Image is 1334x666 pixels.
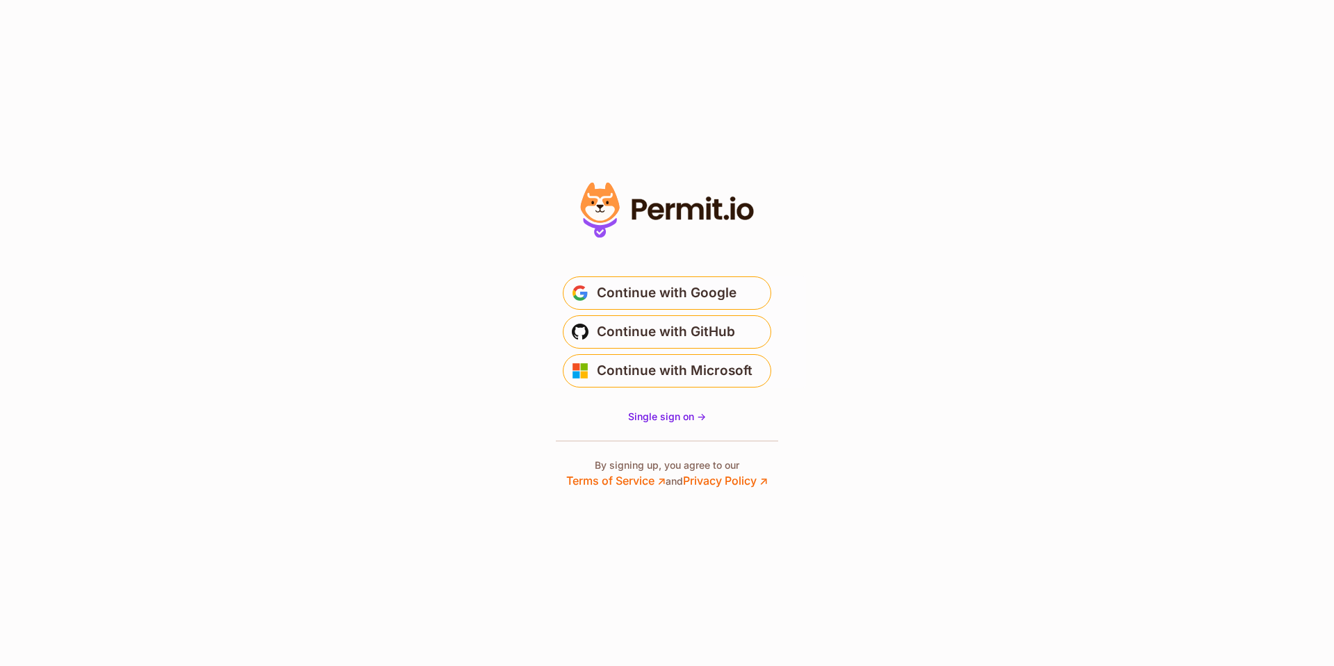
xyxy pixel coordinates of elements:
span: Continue with GitHub [597,321,735,343]
a: Single sign on -> [628,410,706,424]
p: By signing up, you agree to our and [566,458,768,489]
button: Continue with GitHub [563,315,771,349]
a: Privacy Policy ↗ [683,474,768,488]
span: Continue with Google [597,282,736,304]
a: Terms of Service ↗ [566,474,666,488]
span: Single sign on -> [628,410,706,422]
button: Continue with Google [563,276,771,310]
span: Continue with Microsoft [597,360,752,382]
button: Continue with Microsoft [563,354,771,388]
